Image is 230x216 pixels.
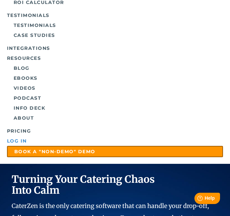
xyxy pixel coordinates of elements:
[7,43,223,53] a: Integrations
[7,93,223,103] a: Podcast
[7,73,223,83] a: eBooks
[7,136,223,146] a: Log in
[12,173,155,196] span: Turning Your Catering Chaos Into Calm
[7,126,223,136] a: Pricing
[171,190,223,209] iframe: Help widget launcher
[7,53,223,63] a: Resources
[7,83,223,93] a: Videos
[7,146,223,157] a: Book a "Non-Demo" Demo
[7,113,223,123] a: About
[7,10,223,20] a: Testimonials
[7,103,223,113] a: Info Deck
[7,20,223,30] a: Testimonials
[7,30,223,40] a: Case Studies
[7,63,223,73] a: Blog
